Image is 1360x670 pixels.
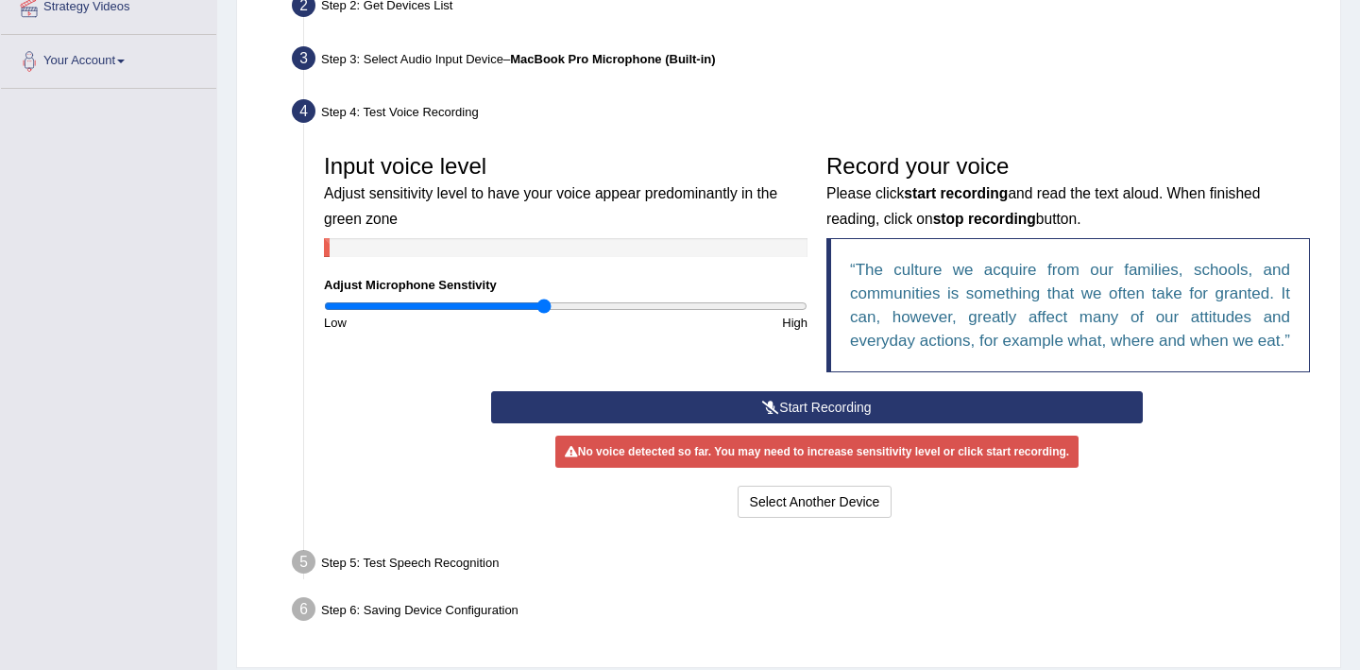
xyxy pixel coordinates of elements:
[850,261,1290,350] q: The culture we acquire from our families, schools, and communities is something that we often tak...
[324,154,807,229] h3: Input voice level
[491,391,1142,423] button: Start Recording
[510,52,715,66] b: MacBook Pro Microphone (Built-in)
[283,94,1332,135] div: Step 4: Test Voice Recording
[933,211,1036,227] b: stop recording
[503,52,716,66] span: –
[324,276,497,294] label: Adjust Microphone Senstivity
[555,436,1079,468] div: No voice detected so far. You may need to increase sensitivity level or click start recording.
[283,41,1332,82] div: Step 3: Select Audio Input Device
[738,486,892,518] button: Select Another Device
[1,35,216,82] a: Your Account
[283,592,1332,633] div: Step 6: Saving Device Configuration
[283,544,1332,586] div: Step 5: Test Speech Recognition
[904,185,1008,201] b: start recording
[826,154,1310,229] h3: Record your voice
[314,314,566,332] div: Low
[324,185,777,226] small: Adjust sensitivity level to have your voice appear predominantly in the green zone
[566,314,817,332] div: High
[826,185,1260,226] small: Please click and read the text aloud. When finished reading, click on button.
